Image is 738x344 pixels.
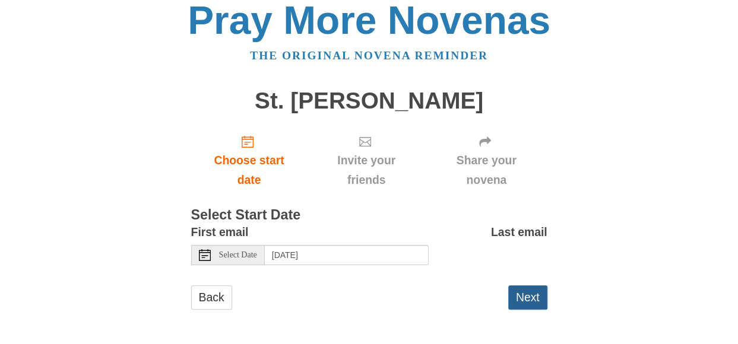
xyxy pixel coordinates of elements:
a: Back [191,285,232,310]
span: Invite your friends [319,151,413,190]
div: Click "Next" to confirm your start date first. [307,125,425,196]
a: The original novena reminder [250,49,488,62]
span: Share your novena [438,151,536,190]
label: First email [191,222,249,242]
h1: St. [PERSON_NAME] [191,88,547,114]
div: Click "Next" to confirm your start date first. [426,125,547,196]
button: Next [508,285,547,310]
span: Choose start date [203,151,296,190]
a: Choose start date [191,125,308,196]
label: Last email [491,222,547,242]
span: Select Date [219,251,257,259]
h3: Select Start Date [191,208,547,223]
